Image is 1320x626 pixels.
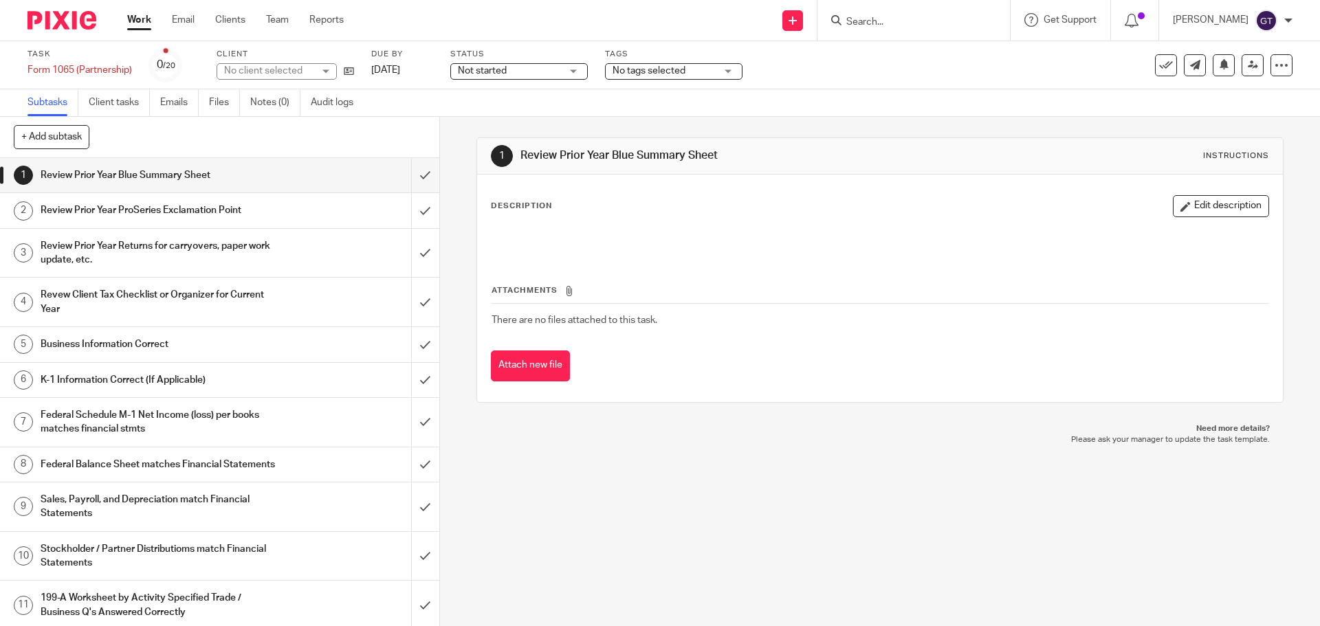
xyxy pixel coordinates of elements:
[1255,10,1277,32] img: svg%3E
[1044,15,1097,25] span: Get Support
[41,539,278,574] h1: Stockholder / Partner Distributioms match Financial Statements
[41,489,278,524] h1: Sales, Payroll, and Depreciation match Financial Statements
[27,11,96,30] img: Pixie
[491,201,552,212] p: Description
[41,588,278,623] h1: 199-A Worksheet by Activity Specified Trade / Business Q's Answered Correctly
[14,166,33,185] div: 1
[605,49,742,60] label: Tags
[371,65,400,75] span: [DATE]
[27,49,132,60] label: Task
[14,596,33,615] div: 11
[1173,13,1248,27] p: [PERSON_NAME]
[41,165,278,186] h1: Review Prior Year Blue Summary Sheet
[14,455,33,474] div: 8
[371,49,433,60] label: Due by
[491,350,570,381] button: Attach new file
[215,13,245,27] a: Clients
[14,412,33,432] div: 7
[309,13,344,27] a: Reports
[450,49,588,60] label: Status
[89,89,150,116] a: Client tasks
[266,13,289,27] a: Team
[163,62,175,69] small: /20
[250,89,300,116] a: Notes (0)
[492,287,558,294] span: Attachments
[41,200,278,221] h1: Review Prior Year ProSeries Exclamation Point
[157,57,175,73] div: 0
[127,13,151,27] a: Work
[1173,195,1269,217] button: Edit description
[41,370,278,390] h1: K-1 Information Correct (If Applicable)
[613,66,685,76] span: No tags selected
[490,423,1269,434] p: Need more details?
[160,89,199,116] a: Emails
[490,434,1269,445] p: Please ask your manager to update the task template.
[14,370,33,390] div: 6
[14,201,33,221] div: 2
[41,454,278,475] h1: Federal Balance Sheet matches Financial Statements
[27,63,132,77] div: Form 1065 (Partnership)
[14,243,33,262] div: 3
[14,497,33,516] div: 9
[41,405,278,440] h1: Federal Schedule M-1 Net Income (loss) per books matches financial stmts
[491,145,513,167] div: 1
[311,89,364,116] a: Audit logs
[492,315,657,325] span: There are no files attached to this task.
[224,64,313,78] div: No client selected
[172,13,195,27] a: Email
[41,284,278,320] h1: Revew Client Tax Checklist or Organizer for Current Year
[209,89,240,116] a: Files
[845,16,969,29] input: Search
[1203,150,1269,161] div: Instructions
[14,293,33,312] div: 4
[41,236,278,271] h1: Review Prior Year Returns for carryovers, paper work update, etc.
[14,125,89,148] button: + Add subtask
[14,546,33,566] div: 10
[14,335,33,354] div: 5
[217,49,354,60] label: Client
[458,66,507,76] span: Not started
[27,89,78,116] a: Subtasks
[520,148,910,163] h1: Review Prior Year Blue Summary Sheet
[41,334,278,355] h1: Business Information Correct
